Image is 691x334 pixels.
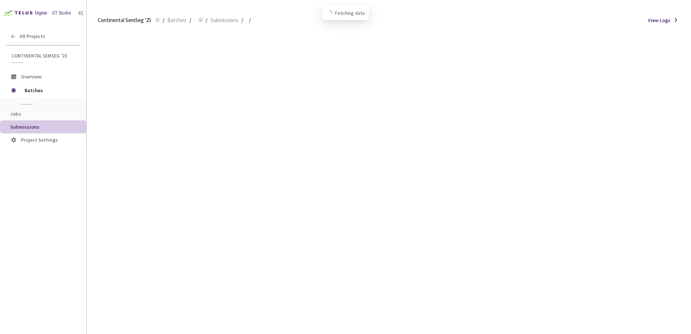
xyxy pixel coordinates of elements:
[209,16,240,24] a: Submissions
[10,111,21,117] span: Jobs
[98,16,151,25] span: Continental SemSeg '25
[210,16,239,25] span: Submissions
[249,16,251,25] li: /
[166,16,188,24] a: Batches
[326,10,333,17] span: loading
[21,73,42,80] span: Overview
[241,16,243,25] li: /
[335,9,365,17] span: Fetching data
[163,16,164,25] li: /
[648,17,670,24] span: View Logs
[206,16,207,25] li: /
[10,124,39,130] span: Submissions
[167,16,186,25] span: Batches
[189,16,191,25] li: /
[25,83,74,98] span: Batches
[52,10,71,17] div: GT Studio
[12,53,76,59] span: Continental SemSeg '25
[21,137,58,143] span: Project Settings
[20,33,45,39] span: All Projects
